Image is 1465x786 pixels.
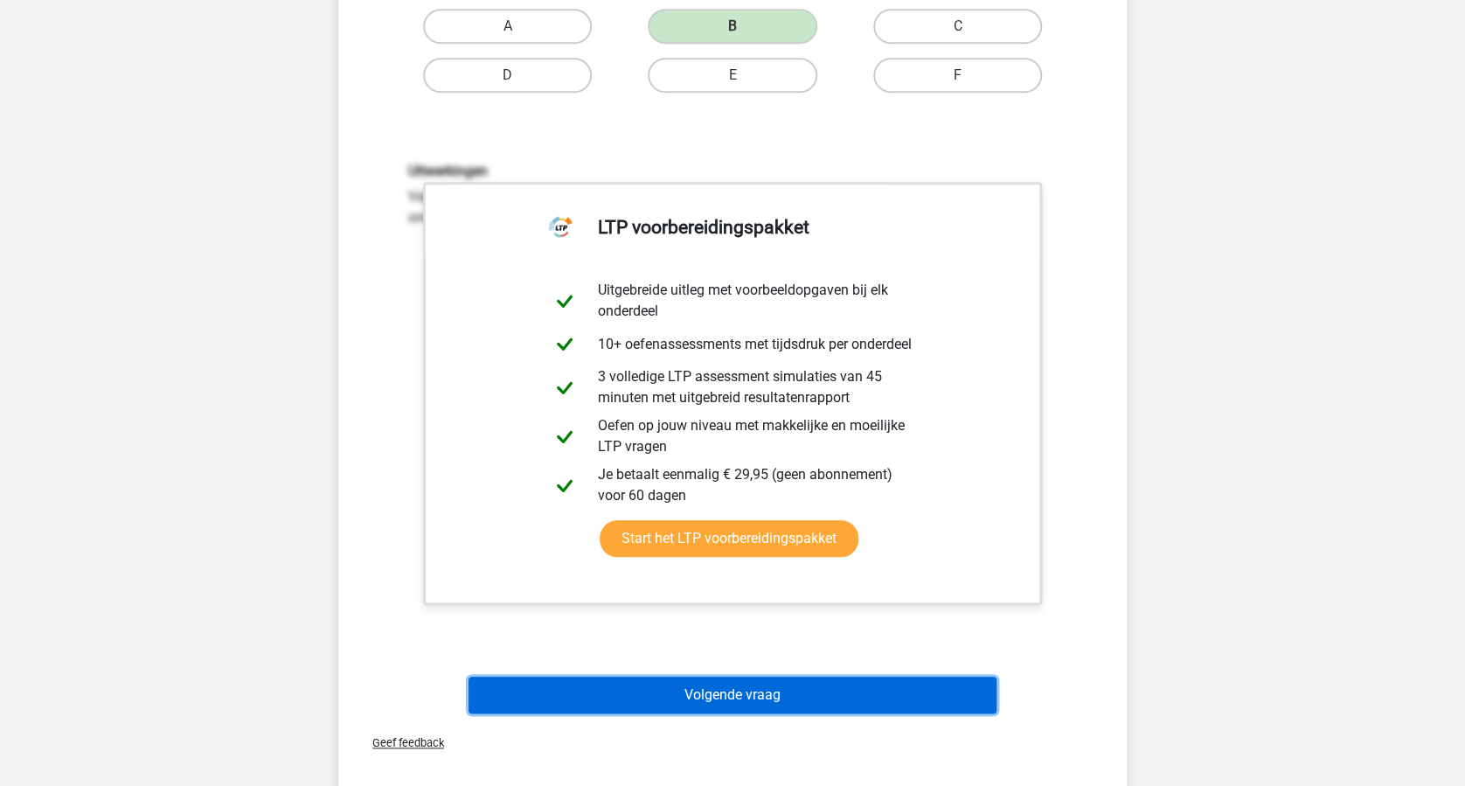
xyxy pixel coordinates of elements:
[873,9,1042,44] label: C
[648,58,816,93] label: E
[600,520,858,557] a: Start het LTP voorbereidingspakket
[648,9,816,44] label: B
[358,736,444,749] span: Geef feedback
[873,58,1042,93] label: F
[469,677,997,713] button: Volgende vraag
[423,58,592,93] label: D
[395,163,1070,228] div: Van boven naar beneden wisselen de buitenste en de binnenste ring elke stap van kleur. Hierdoor i...
[408,163,1057,179] h6: Uitwerkingen
[423,9,592,44] label: A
